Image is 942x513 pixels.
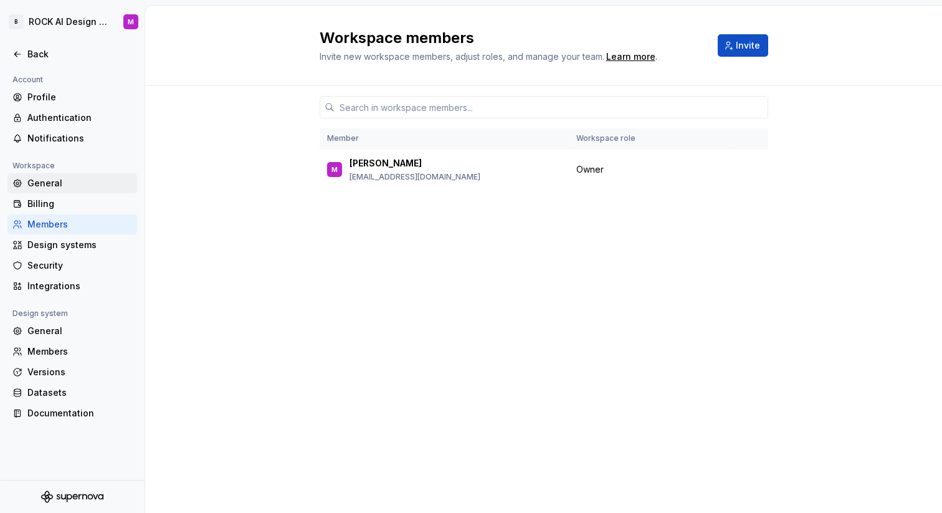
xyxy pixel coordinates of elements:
[27,198,132,210] div: Billing
[27,366,132,378] div: Versions
[27,48,132,60] div: Back
[569,128,736,149] th: Workspace role
[27,280,132,292] div: Integrations
[7,306,73,321] div: Design system
[27,239,132,251] div: Design systems
[331,163,338,176] div: M
[2,8,142,36] button: BROCK AI Design SystemM
[7,321,137,341] a: General
[7,158,60,173] div: Workspace
[7,342,137,362] a: Members
[7,235,137,255] a: Design systems
[27,407,132,420] div: Documentation
[7,194,137,214] a: Billing
[576,163,604,176] span: Owner
[350,172,480,182] p: [EMAIL_ADDRESS][DOMAIN_NAME]
[736,39,760,52] span: Invite
[9,14,24,29] div: B
[7,72,48,87] div: Account
[7,214,137,234] a: Members
[27,112,132,124] div: Authentication
[7,128,137,148] a: Notifications
[7,108,137,128] a: Authentication
[27,345,132,358] div: Members
[7,44,137,64] a: Back
[27,325,132,337] div: General
[7,276,137,296] a: Integrations
[7,256,137,276] a: Security
[320,51,604,62] span: Invite new workspace members, adjust roles, and manage your team.
[320,28,703,48] h2: Workspace members
[27,91,132,103] div: Profile
[27,177,132,189] div: General
[27,132,132,145] div: Notifications
[320,128,569,149] th: Member
[606,50,655,63] a: Learn more
[7,362,137,382] a: Versions
[27,386,132,399] div: Datasets
[7,403,137,423] a: Documentation
[27,218,132,231] div: Members
[7,383,137,403] a: Datasets
[350,157,422,170] p: [PERSON_NAME]
[7,173,137,193] a: General
[29,16,108,28] div: ROCK AI Design System
[604,52,657,62] span: .
[7,87,137,107] a: Profile
[718,34,768,57] button: Invite
[335,96,768,118] input: Search in workspace members...
[27,259,132,272] div: Security
[128,17,134,27] div: M
[41,491,103,503] svg: Supernova Logo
